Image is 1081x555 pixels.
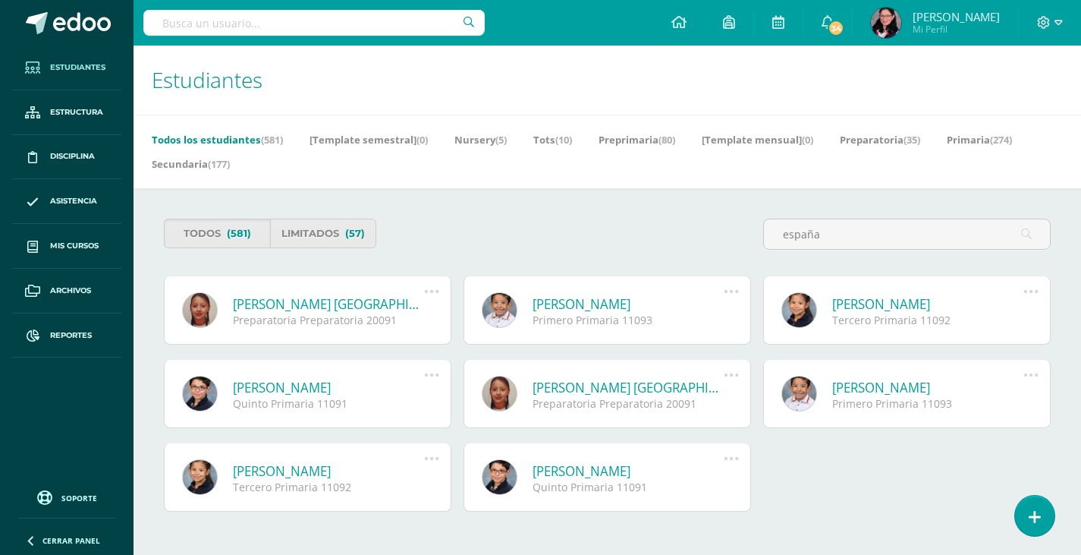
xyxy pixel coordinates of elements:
[990,133,1012,147] span: (274)
[12,269,121,314] a: Archivos
[233,396,424,411] div: Quinto Primaria 11091
[599,128,675,152] a: Preprimaria(80)
[233,313,424,327] div: Preparatoria Preparatoria 20091
[832,396,1023,411] div: Primero Primaria 11093
[50,106,103,118] span: Estructura
[50,195,97,207] span: Asistencia
[555,133,572,147] span: (10)
[658,133,675,147] span: (80)
[12,314,121,358] a: Reportes
[947,128,1012,152] a: Primaria(274)
[840,128,920,152] a: Preparatoria(35)
[533,128,572,152] a: Tots(10)
[50,150,95,162] span: Disciplina
[764,219,1050,249] input: Busca al estudiante aquí...
[533,462,724,480] a: [PERSON_NAME]
[832,379,1023,396] a: [PERSON_NAME]
[913,23,1000,36] span: Mi Perfil
[12,135,121,180] a: Disciplina
[871,8,901,38] img: 5b5dc2834911c0cceae0df2d5a0ff844.png
[18,487,115,507] a: Soporte
[454,128,507,152] a: Nursery(5)
[164,219,270,248] a: Todos(581)
[143,10,485,36] input: Busca un usuario...
[702,128,813,152] a: [Template mensual](0)
[533,480,724,494] div: Quinto Primaria 11091
[802,133,813,147] span: (0)
[533,379,724,396] a: [PERSON_NAME] [GEOGRAPHIC_DATA] [PERSON_NAME]
[227,219,251,248] span: (581)
[12,179,121,224] a: Asistencia
[310,128,428,152] a: [Template semestral](0)
[495,133,507,147] span: (5)
[12,46,121,90] a: Estudiantes
[42,535,100,546] span: Cerrar panel
[208,157,230,171] span: (177)
[533,295,724,313] a: [PERSON_NAME]
[832,295,1023,313] a: [PERSON_NAME]
[152,65,262,94] span: Estudiantes
[233,462,424,480] a: [PERSON_NAME]
[913,9,1000,24] span: [PERSON_NAME]
[233,379,424,396] a: [PERSON_NAME]
[50,285,91,297] span: Archivos
[903,133,920,147] span: (35)
[533,313,724,327] div: Primero Primaria 11093
[828,20,844,36] span: 34
[50,240,99,252] span: Mis cursos
[832,313,1023,327] div: Tercero Primaria 11092
[152,128,283,152] a: Todos los estudiantes(581)
[416,133,428,147] span: (0)
[12,90,121,135] a: Estructura
[270,219,376,248] a: Limitados(57)
[61,493,97,503] span: Soporte
[261,133,283,147] span: (581)
[12,224,121,269] a: Mis cursos
[152,152,230,176] a: Secundaria(177)
[345,219,365,248] span: (57)
[50,61,105,74] span: Estudiantes
[533,396,724,411] div: Preparatoria Preparatoria 20091
[233,295,424,313] a: [PERSON_NAME] [GEOGRAPHIC_DATA] [PERSON_NAME]
[233,480,424,494] div: Tercero Primaria 11092
[50,330,92,342] span: Reportes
